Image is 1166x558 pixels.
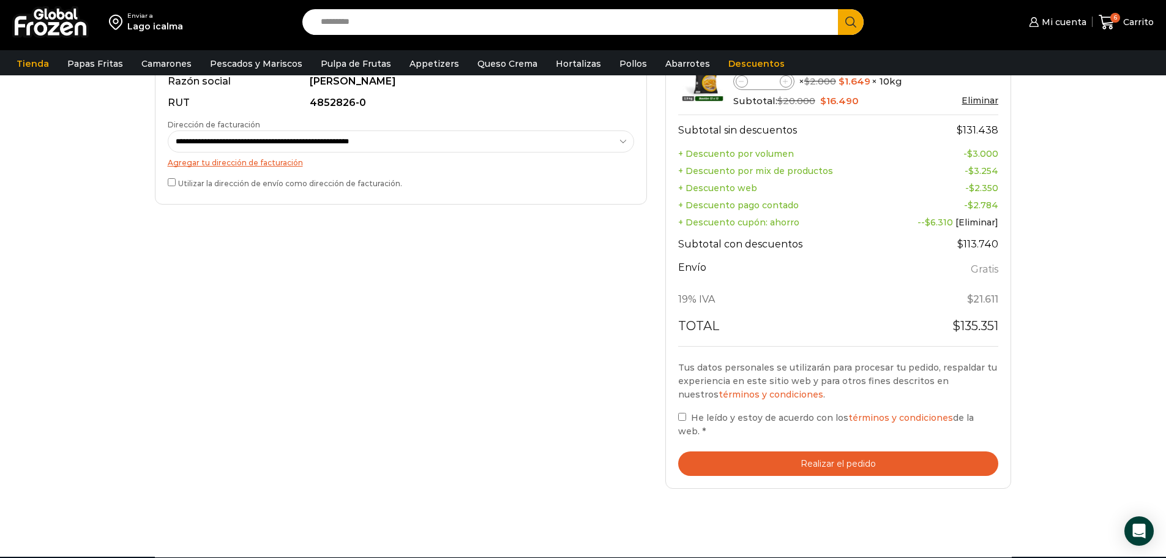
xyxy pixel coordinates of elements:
bdi: 131.438 [957,124,998,136]
a: Mi cuenta [1026,10,1086,34]
span: 21.611 [967,293,998,305]
bdi: 1.649 [839,75,870,87]
img: address-field-icon.svg [109,12,127,32]
a: 6 Carrito [1099,8,1154,37]
a: [Eliminar] [955,217,998,228]
th: Subtotal con descuentos [678,231,889,259]
td: - [889,197,999,214]
span: $ [957,238,963,250]
div: Enviar a [127,12,183,20]
bdi: 135.351 [952,319,998,333]
div: Subtotal: [733,94,999,108]
th: + Descuento por mix de productos [678,162,889,179]
div: × × 10kg [733,73,999,90]
div: RUT [168,96,308,110]
span: $ [957,124,963,136]
span: $ [820,95,826,107]
p: Tus datos personales se utilizarán para procesar tu pedido, respaldar tu experiencia en este siti... [678,361,999,402]
div: 4852826-0 [310,96,627,110]
bdi: 20.000 [777,95,815,107]
span: $ [839,75,845,87]
a: Pollos [613,52,653,75]
a: Abarrotes [659,52,716,75]
span: Carrito [1120,16,1154,28]
a: Pescados y Mariscos [204,52,308,75]
span: $ [969,183,974,194]
a: Eliminar [962,95,998,106]
bdi: 16.490 [820,95,859,107]
a: términos y condiciones [848,412,953,423]
a: Appetizers [403,52,465,75]
td: -- [889,214,999,231]
label: Gratis [971,261,998,279]
td: - [889,145,999,162]
th: 19% IVA [678,286,889,314]
span: 6 [1110,13,1120,23]
bdi: 3.254 [968,165,998,176]
div: Lago icalma [127,20,183,32]
div: Razón social [168,75,308,89]
span: $ [967,293,973,305]
a: términos y condiciones [719,389,823,400]
th: Subtotal sin descuentos [678,115,889,145]
abbr: requerido [702,426,706,437]
bdi: 2.350 [969,183,998,194]
span: $ [952,319,960,333]
label: Dirección de facturación [168,119,634,153]
th: + Descuento por volumen [678,145,889,162]
a: Hortalizas [550,52,607,75]
th: + Descuento web [678,179,889,197]
th: + Descuento cupón: ahorro [678,214,889,231]
a: Descuentos [722,52,791,75]
span: $ [968,200,973,211]
th: Total [678,314,889,345]
bdi: 2.000 [804,75,836,87]
input: Utilizar la dirección de envío como dirección de facturación. [168,178,176,186]
span: $ [967,148,973,159]
input: Product quantity [748,74,780,89]
span: $ [804,75,810,87]
button: Realizar el pedido [678,451,999,477]
bdi: 3.000 [967,148,998,159]
td: - [889,179,999,197]
select: Dirección de facturación [168,130,634,153]
a: Queso Crema [471,52,544,75]
input: He leído y estoy de acuerdo con lostérminos y condicionesde la web. * [678,413,686,421]
a: Pulpa de Frutas [315,52,397,75]
span: $ [777,95,783,107]
a: Camarones [135,52,198,75]
bdi: 2.784 [968,200,998,211]
span: 6.310 [925,217,953,228]
div: Open Intercom Messenger [1124,516,1154,546]
span: $ [925,217,930,228]
div: [PERSON_NAME] [310,75,627,89]
a: Agregar tu dirección de facturación [168,158,303,167]
span: Mi cuenta [1039,16,1086,28]
span: He leído y estoy de acuerdo con los de la web. [678,412,974,437]
a: Tienda [10,52,55,75]
span: $ [968,165,974,176]
th: + Descuento pago contado [678,197,889,214]
label: Utilizar la dirección de envío como dirección de facturación. [168,176,634,189]
th: Envío [678,258,889,286]
td: - [889,162,999,179]
bdi: 113.740 [957,238,998,250]
button: Search button [838,9,864,35]
a: Papas Fritas [61,52,129,75]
